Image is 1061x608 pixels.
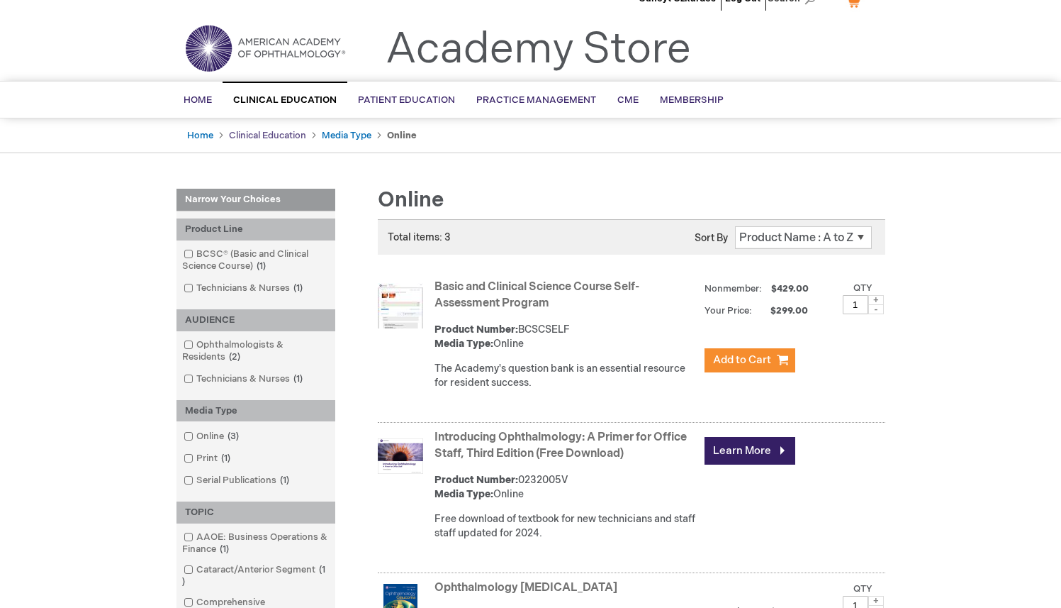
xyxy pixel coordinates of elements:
[434,431,687,460] a: Introducing Ophthalmology: A Primer for Office Staff, Third Edition (Free Download)
[218,453,234,464] span: 1
[434,280,639,310] a: Basic and Clinical Science Course Self-Assessment Program
[229,130,306,141] a: Clinical Education
[434,474,518,486] strong: Product Number:
[434,488,493,500] strong: Media Type:
[176,400,335,422] div: Media Type
[378,433,423,479] img: Introducing Ophthalmology: A Primer for Office Staff, Third Edition (Free Download)
[434,581,617,595] a: Ophthalmology [MEDICAL_DATA]
[184,94,212,106] span: Home
[290,373,306,385] span: 1
[180,563,332,589] a: Cataract/Anterior Segment1
[704,305,752,316] strong: Your Price:
[704,280,762,298] strong: Nonmember:
[434,323,697,351] div: BCSCSELF Online
[434,324,518,336] strong: Product Number:
[358,94,455,106] span: Patient Education
[180,452,236,465] a: Print1
[180,372,308,386] a: Technicians & Nurses1
[434,512,697,541] div: Free download of textbook for new technicians and staff staff updated for 2024.
[180,338,332,364] a: Ophthalmologists & Residents2
[253,260,269,272] span: 1
[754,305,810,316] span: $299.00
[388,231,451,243] span: Total items: 3
[769,283,811,294] span: $429.00
[704,437,795,465] a: Learn More
[224,431,242,442] span: 3
[187,130,213,141] a: Home
[176,219,335,241] div: Product Line
[322,130,371,141] a: Media Type
[704,348,795,372] button: Add to Cart
[233,94,337,106] span: Clinical Education
[176,502,335,524] div: TOPIC
[276,475,293,486] span: 1
[434,473,697,502] div: 0232005V Online
[180,430,245,443] a: Online3
[182,564,325,587] span: 1
[378,283,423,328] img: Basic and Clinical Science Course Self-Assessment Program
[176,309,335,331] div: AUDIENCE
[180,248,332,273] a: BCSC® (Basic and Clinical Science Course)1
[617,94,639,106] span: CME
[386,24,691,75] a: Academy Store
[853,583,872,595] label: Qty
[180,282,308,295] a: Technicians & Nurses1
[695,232,728,244] label: Sort By
[660,94,724,106] span: Membership
[378,187,444,213] span: Online
[387,130,417,141] strong: Online
[290,282,306,294] span: 1
[176,189,335,211] strong: Narrow Your Choices
[434,362,697,390] div: The Academy's question bank is an essential resource for resident success.
[853,282,872,294] label: Qty
[476,94,596,106] span: Practice Management
[225,351,244,363] span: 2
[713,353,771,367] span: Add to Cart
[180,474,295,487] a: Serial Publications1
[843,295,868,314] input: Qty
[180,531,332,556] a: AAOE: Business Operations & Finance1
[216,543,232,555] span: 1
[434,338,493,350] strong: Media Type:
